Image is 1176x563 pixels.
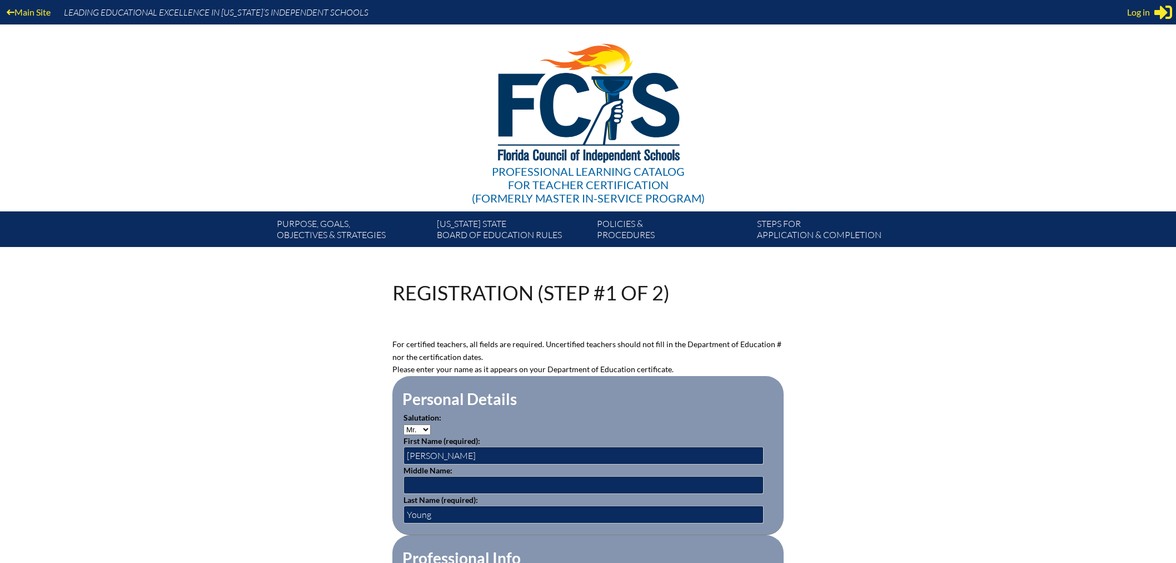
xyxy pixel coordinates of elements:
label: Last Name (required): [403,495,478,505]
p: Please enter your name as it appears on your Department of Education certificate. [392,363,784,376]
a: Main Site [2,4,55,19]
a: Policies &Procedures [592,216,753,247]
div: Professional Learning Catalog (formerly Master In-service Program) [472,165,705,205]
h1: Registration (Step #1 of 2) [392,283,670,303]
a: Steps forapplication & completion [753,216,913,247]
select: persons_salutation [403,424,431,435]
span: for Teacher Certification [508,178,669,191]
a: [US_STATE] StateBoard of Education rules [432,216,592,247]
a: Professional Learning Catalog for Teacher Certification(formerly Master In-service Program) [467,22,709,207]
legend: Personal Details [401,389,518,408]
label: Salutation: [403,413,441,422]
svg: Sign in or register [1154,3,1172,21]
p: For certified teachers, all fields are required. Uncertified teachers should not fill in the Depa... [392,338,784,363]
label: Middle Name: [403,466,452,475]
a: Purpose, goals,objectives & strategies [272,216,432,247]
img: FCISlogo221.eps [474,24,703,176]
label: First Name (required): [403,436,480,446]
span: Log in [1127,6,1150,19]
